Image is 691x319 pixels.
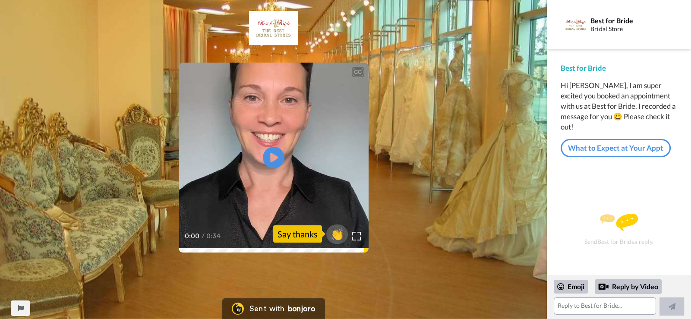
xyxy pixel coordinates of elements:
[590,25,677,33] div: Bridal Store
[222,298,325,319] a: Bonjoro LogoSent withbonjoro
[287,305,315,313] div: bonjoro
[206,231,221,241] span: 0:34
[598,281,609,292] div: Reply by Video
[590,16,677,25] div: Best for Bride
[185,231,200,241] span: 0:00
[595,279,662,294] div: Reply by Video
[561,139,671,157] a: What to Expect at Your Appt
[558,187,679,271] div: Send Best for Bride a reply.
[249,305,284,313] div: Sent with
[249,11,298,45] img: f37a132a-22f8-4c19-98ba-684836eaba1d
[561,63,677,73] div: Best for Bride
[554,280,588,294] div: Emoji
[353,68,363,76] div: CC
[273,225,322,243] div: Say thanks
[202,231,205,241] span: /
[565,14,586,35] img: Profile Image
[561,80,677,132] div: Hi [PERSON_NAME], I am super excited you booked an appointment with us at Best for Bride. I recor...
[600,214,638,231] img: message.svg
[326,227,348,241] span: 👏
[326,224,348,244] button: 👏
[352,232,361,240] img: Full screen
[231,303,243,315] img: Bonjoro Logo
